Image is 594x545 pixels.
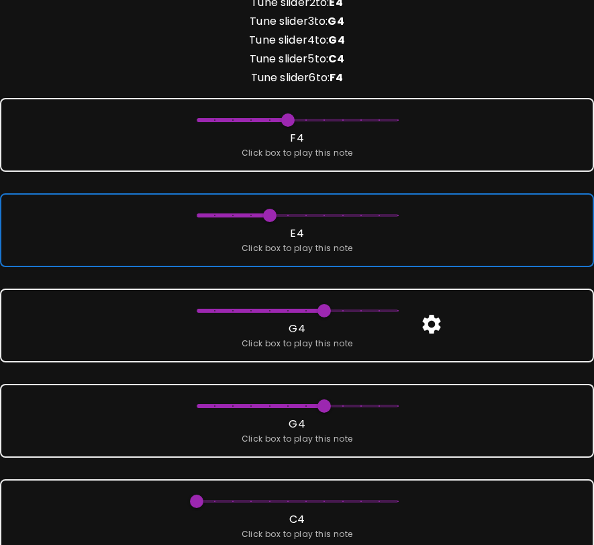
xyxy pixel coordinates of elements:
span: Click box to play this note [242,146,353,160]
b: F 4 [330,70,343,85]
b: C 4 [328,51,344,66]
p: G 4 [289,321,305,337]
p: C 4 [289,511,305,528]
span: Click box to play this note [242,242,353,255]
b: G 4 [328,13,344,29]
p: G 4 [289,416,305,432]
span: Click box to play this note [242,337,353,350]
p: F 4 [290,130,303,146]
span: Click box to play this note [242,432,353,446]
p: E 4 [290,226,303,242]
span: Click box to play this note [242,528,353,541]
b: G 4 [328,32,344,48]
